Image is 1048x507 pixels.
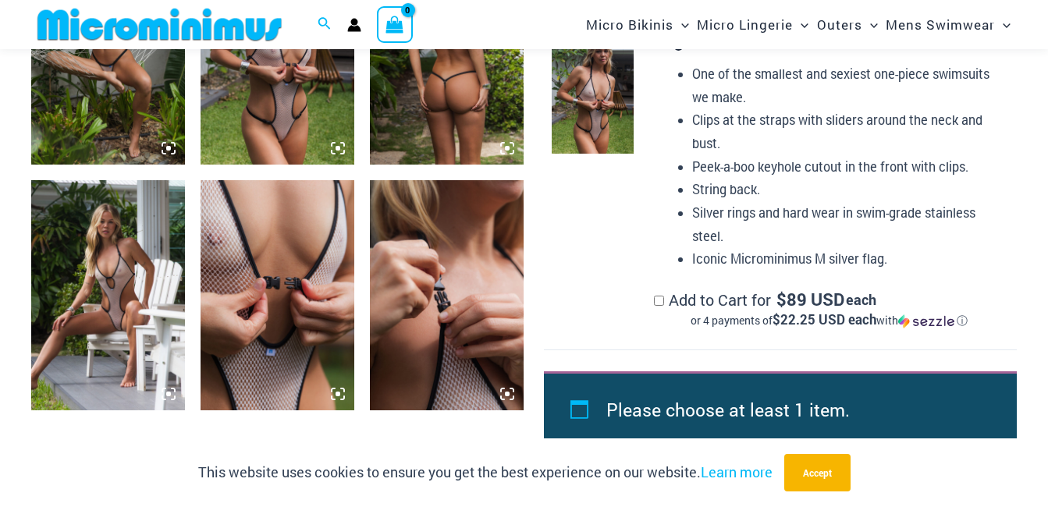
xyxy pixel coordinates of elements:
[654,313,1004,328] div: or 4 payments of with
[898,314,954,328] img: Sezzle
[201,180,354,411] img: Trade Winds Ivory/Ink 819 One Piece
[692,201,1004,247] li: Silver rings and hard wear in swim-grade stainless steel.
[793,5,808,44] span: Menu Toggle
[693,5,812,44] a: Micro LingerieMenu ToggleMenu Toggle
[692,62,1004,108] li: One of the smallest and sexiest one-piece swimsuits we make.
[692,178,1004,201] li: String back.
[776,292,844,307] span: 89 USD
[586,5,673,44] span: Micro Bikinis
[198,461,773,484] p: This website uses cookies to ensure you get the best experience on our website.
[697,5,793,44] span: Micro Lingerie
[31,7,288,42] img: MM SHOP LOGO FLAT
[654,296,664,306] input: Add to Cart for$89 USD eachor 4 payments of$22.25 USD eachwithSezzle Click to learn more about Se...
[784,454,851,491] button: Accept
[692,155,1004,179] li: Peek-a-boo keyhole cutout in the front with clips.
[813,5,882,44] a: OutersMenu ToggleMenu Toggle
[580,2,1017,47] nav: Site Navigation
[817,5,862,44] span: Outers
[347,18,361,32] a: Account icon link
[552,30,634,154] img: Trade Winds Ivory/Ink 819 One Piece
[31,180,185,411] img: Trade Winds Ivory/Ink 819 One Piece
[377,6,413,42] a: View Shopping Cart, empty
[692,108,1004,154] li: Clips at the straps with sliders around the neck and bust.
[882,5,1014,44] a: Mens SwimwearMenu ToggleMenu Toggle
[886,5,995,44] span: Mens Swimwear
[370,180,524,411] img: Trade Winds Ivory/Ink 819 One Piece
[692,247,1004,271] li: Iconic Microminimus M silver flag.
[318,15,332,35] a: Search icon link
[701,463,773,481] a: Learn more
[606,392,981,427] li: Please choose at least 1 item.
[995,5,1011,44] span: Menu Toggle
[773,310,876,328] span: $22.25 USD each
[582,5,693,44] a: Micro BikinisMenu ToggleMenu Toggle
[654,313,1004,328] div: or 4 payments of$22.25 USD eachwithSezzle Click to learn more about Sezzle
[673,5,689,44] span: Menu Toggle
[846,292,876,307] span: each
[862,5,878,44] span: Menu Toggle
[776,288,787,310] span: $
[654,289,1004,328] label: Add to Cart for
